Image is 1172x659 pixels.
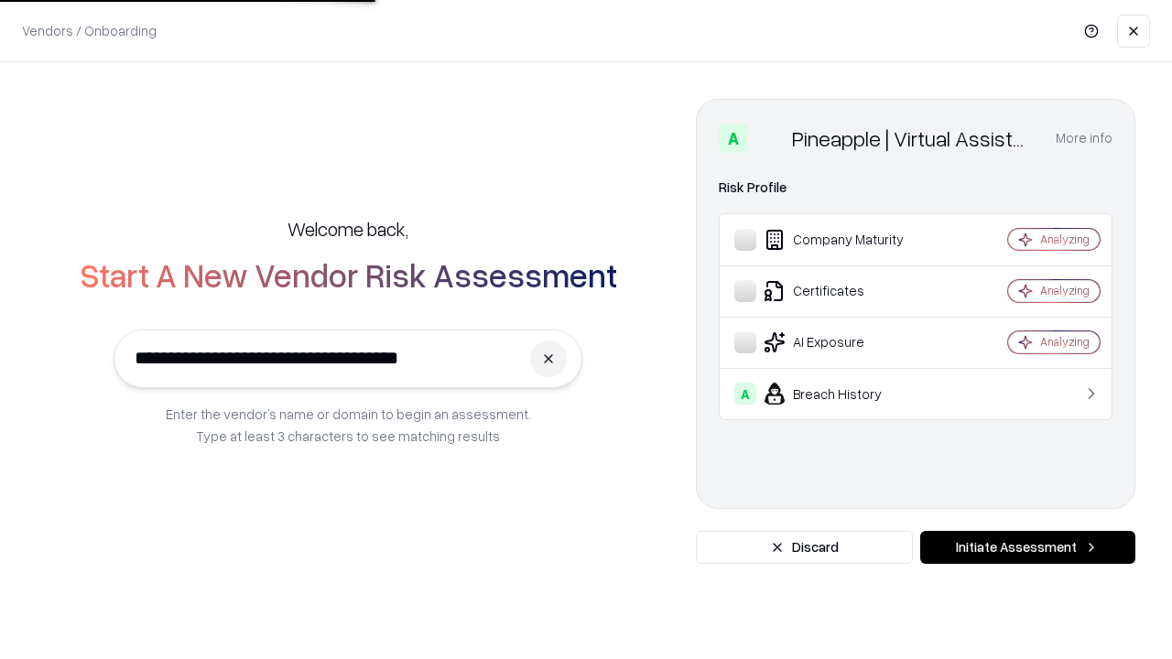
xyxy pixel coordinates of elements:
[734,383,953,405] div: Breach History
[22,21,157,40] p: Vendors / Onboarding
[734,229,953,251] div: Company Maturity
[719,177,1112,199] div: Risk Profile
[755,124,785,153] img: Pineapple | Virtual Assistant Agency
[1056,122,1112,155] button: More info
[734,280,953,302] div: Certificates
[166,403,531,447] p: Enter the vendor’s name or domain to begin an assessment. Type at least 3 characters to see match...
[719,124,748,153] div: A
[80,256,617,293] h2: Start A New Vendor Risk Assessment
[734,383,756,405] div: A
[288,216,408,242] h5: Welcome back,
[792,124,1034,153] div: Pineapple | Virtual Assistant Agency
[696,531,913,564] button: Discard
[1040,283,1090,298] div: Analyzing
[1040,334,1090,350] div: Analyzing
[920,531,1135,564] button: Initiate Assessment
[1040,232,1090,247] div: Analyzing
[734,331,953,353] div: AI Exposure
